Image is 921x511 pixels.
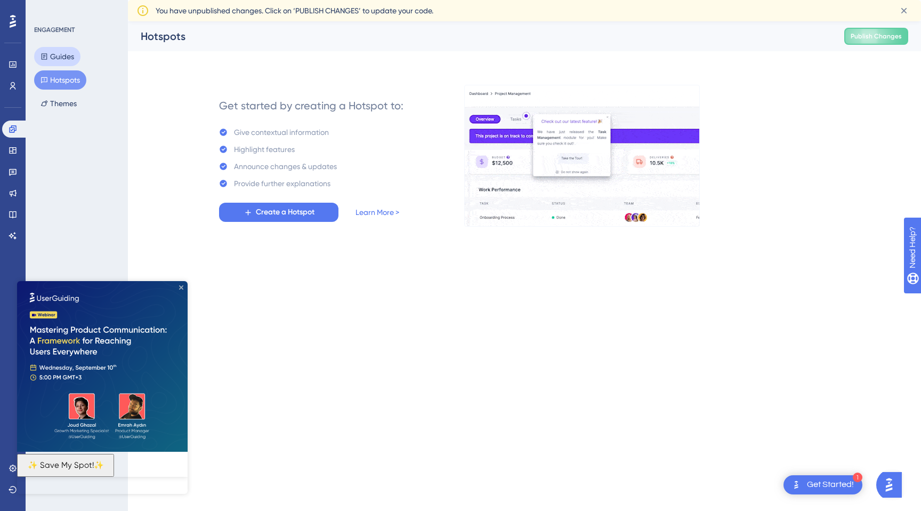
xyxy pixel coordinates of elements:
div: Open Get Started! checklist, remaining modules: 1 [783,475,862,494]
div: ENGAGEMENT [34,26,75,34]
div: Close Preview [162,4,166,9]
img: a956fa7fe1407719453ceabf94e6a685.gif [464,85,700,227]
button: Hotspots [34,70,86,90]
span: Create a Hotspot [256,206,314,219]
div: Hotspots [141,29,818,44]
iframe: UserGuiding AI Assistant Launcher [876,469,908,501]
a: Learn More > [356,206,399,219]
button: Themes [34,94,83,113]
button: Publish Changes [844,28,908,45]
img: launcher-image-alternative-text [790,478,803,491]
div: 1 [853,473,862,482]
span: You have unpublished changes. Click on ‘PUBLISH CHANGES’ to update your code. [156,4,433,17]
div: Announce changes & updates [234,160,337,173]
div: Highlight features [234,143,295,156]
button: Guides [34,47,80,66]
div: Give contextual information [234,126,329,139]
div: Get started by creating a Hotspot to: [219,98,403,113]
button: Create a Hotspot [219,203,338,222]
div: Provide further explanations [234,177,330,190]
span: Publish Changes [851,32,902,41]
span: Need Help? [25,3,67,15]
div: Get Started! [807,479,854,491]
